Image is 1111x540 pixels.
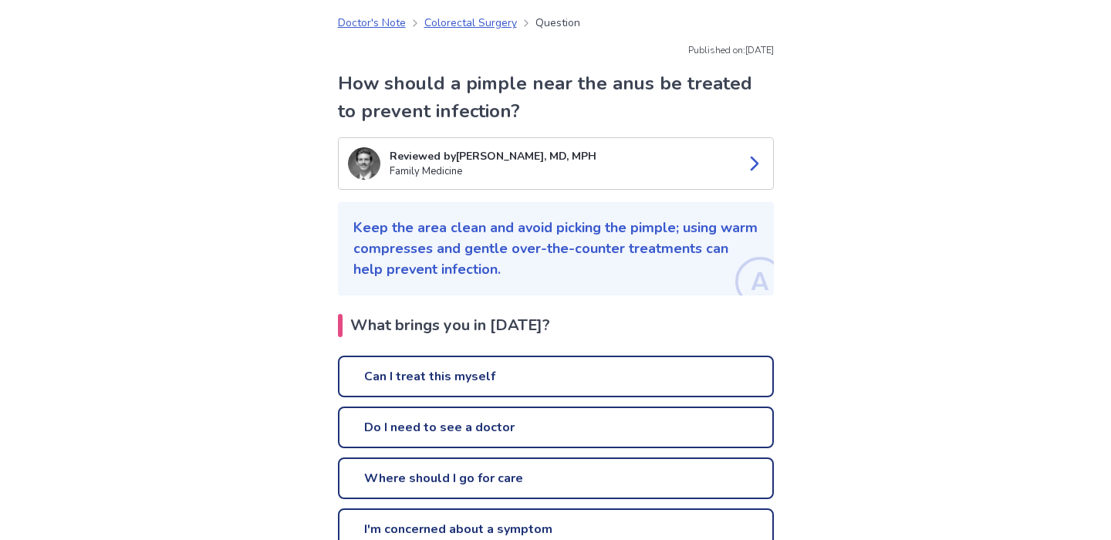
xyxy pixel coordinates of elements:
p: Published on: [DATE] [338,43,774,57]
img: Garrett Kneese [348,147,380,180]
p: Family Medicine [390,164,733,180]
a: Where should I go for care [338,457,774,499]
a: Colorectal Surgery [424,15,517,31]
p: Reviewed by [PERSON_NAME], MD, MPH [390,148,733,164]
nav: breadcrumb [338,15,580,31]
a: Can I treat this myself [338,356,774,397]
p: Keep the area clean and avoid picking the pimple; using warm compresses and gentle over-the-count... [353,218,758,280]
a: Doctor's Note [338,15,406,31]
a: Do I need to see a doctor [338,407,774,448]
h2: What brings you in [DATE]? [338,314,774,337]
h1: How should a pimple near the anus be treated to prevent infection? [338,69,774,125]
p: Question [535,15,580,31]
a: Garrett KneeseReviewed by[PERSON_NAME], MD, MPHFamily Medicine [338,137,774,190]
